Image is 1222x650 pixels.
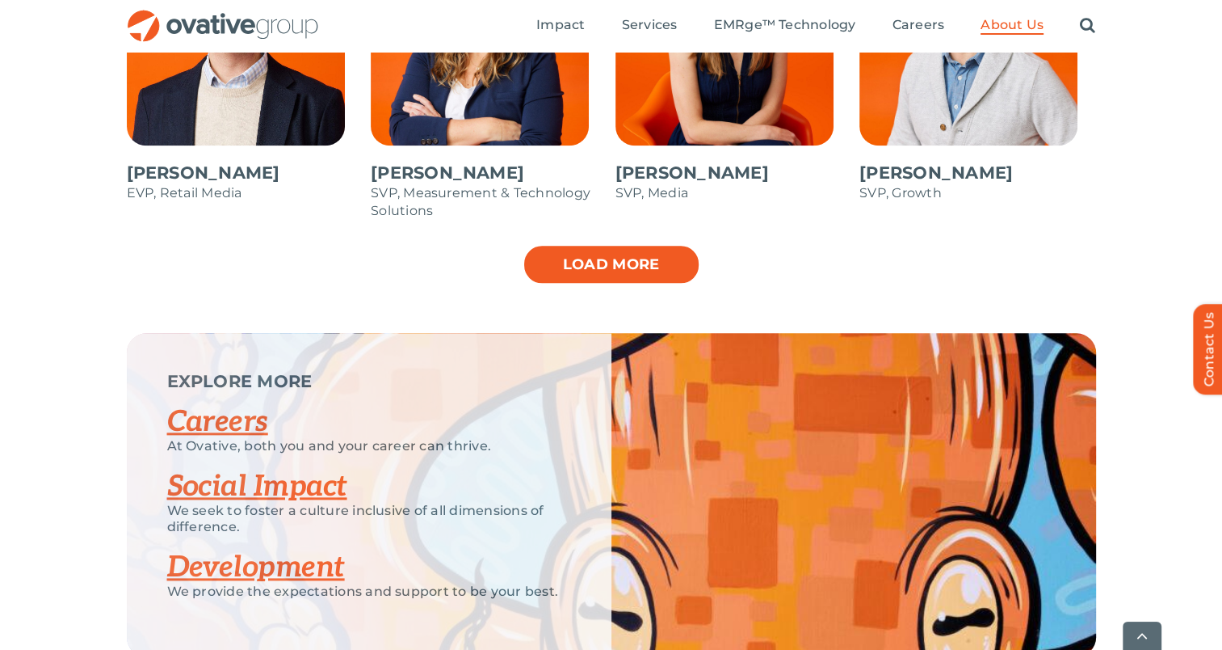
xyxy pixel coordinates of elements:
[713,17,855,35] a: EMRge™ Technology
[167,550,345,585] a: Development
[892,17,945,33] span: Careers
[536,17,585,33] span: Impact
[167,438,571,454] p: At Ovative, both you and your career can thrive.
[981,17,1044,33] span: About Us
[981,17,1044,35] a: About Us
[167,404,268,440] a: Careers
[167,469,347,504] a: Social Impact
[713,17,855,33] span: EMRge™ Technology
[167,374,571,390] p: EXPLORE MORE
[622,17,678,35] a: Services
[1080,17,1095,35] a: Search
[622,17,678,33] span: Services
[523,244,700,285] a: Load more
[892,17,945,35] a: Careers
[536,17,585,35] a: Impact
[167,503,571,535] p: We seek to foster a culture inclusive of all dimensions of difference.
[126,8,320,23] a: OG_Full_horizontal_RGB
[167,584,571,600] p: We provide the expectations and support to be your best.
